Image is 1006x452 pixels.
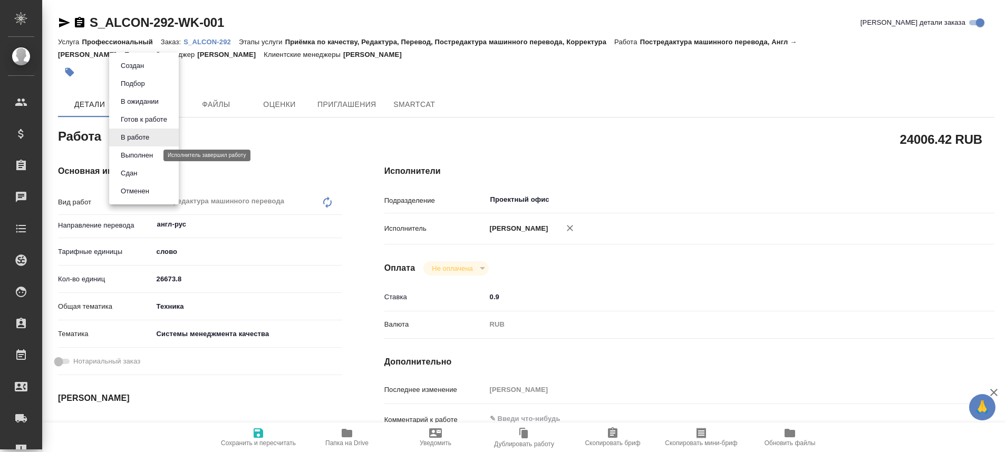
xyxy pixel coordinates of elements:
[118,60,147,72] button: Создан
[118,114,170,125] button: Готов к работе
[118,150,156,161] button: Выполнен
[118,168,140,179] button: Сдан
[118,132,152,143] button: В работе
[118,96,162,107] button: В ожидании
[118,78,148,90] button: Подбор
[118,185,152,197] button: Отменен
